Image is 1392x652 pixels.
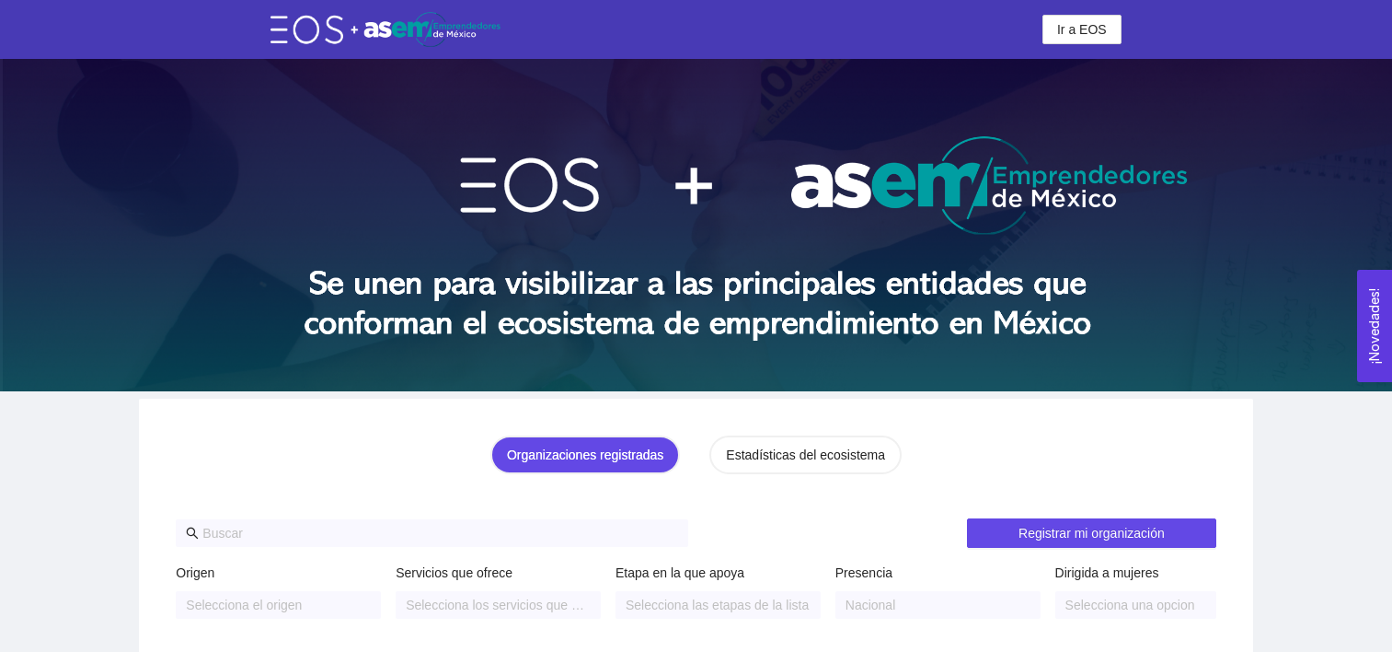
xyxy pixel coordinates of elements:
[1042,15,1122,44] button: Ir a EOS
[615,563,744,583] label: Etapa en la que apoya
[1057,19,1107,40] span: Ir a EOS
[1055,563,1159,583] label: Dirigida a mujeres
[270,12,500,46] img: eos-asem-logo.38b026ae.png
[176,563,214,583] label: Origen
[967,518,1216,548] button: Registrar mi organización
[186,527,199,540] span: search
[396,563,512,583] label: Servicios que ofrece
[835,563,892,583] label: Presencia
[507,445,663,465] div: Organizaciones registradas
[726,445,885,465] div: Estadísticas del ecosistema
[1357,270,1392,382] button: Open Feedback Widget
[1018,523,1165,543] span: Registrar mi organización
[202,523,678,543] input: Buscar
